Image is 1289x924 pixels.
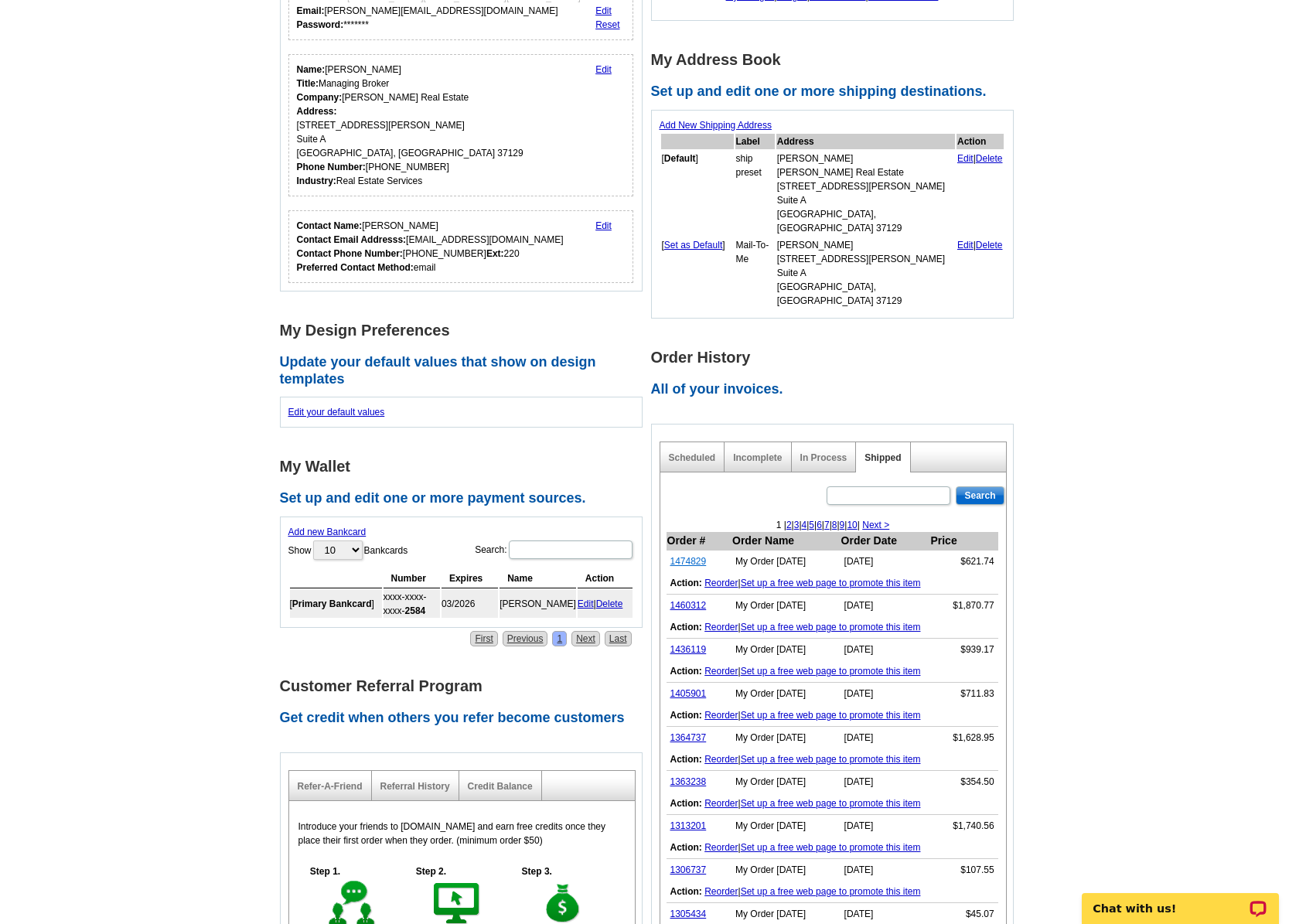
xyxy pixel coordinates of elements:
[297,220,363,231] strong: Contact Name:
[704,666,738,677] a: Reorder
[313,540,363,560] select: ShowBankcards
[670,776,707,787] a: 1363238
[741,798,921,809] a: Set up a free web page to promote this item
[380,781,450,792] a: Referral History
[957,240,974,251] a: Edit
[841,532,930,551] th: Order Date
[841,859,930,881] td: [DATE]
[651,349,1022,366] h1: Order History
[929,815,997,837] td: $1,740.56
[297,234,407,245] strong: Contact Email Addresss:
[670,754,702,765] b: Action:
[670,864,707,875] a: 1306737
[824,520,830,530] a: 7
[670,578,702,588] b: Action:
[976,240,1003,251] a: Delete
[670,732,707,743] a: 1364737
[957,151,1004,236] td: |
[731,771,841,793] td: My Order [DATE]
[741,578,921,588] a: Set up a free web page to promote this item
[864,452,901,463] a: Shipped
[297,5,325,16] strong: Email:
[776,237,955,309] td: [PERSON_NAME] [STREET_ADDRESS][PERSON_NAME] Suite A [GEOGRAPHIC_DATA], [GEOGRAPHIC_DATA] 37129
[832,520,837,530] a: 8
[667,704,998,727] td: |
[297,19,344,30] strong: Password:
[667,660,998,683] td: |
[957,134,1004,149] th: Action
[297,162,366,172] strong: Phone Number:
[731,727,841,749] td: My Order [DATE]
[442,590,498,618] td: 03/2026
[667,616,998,639] td: |
[735,134,775,149] th: Label
[595,220,612,231] a: Edit
[298,820,626,847] p: Introduce your friends to [DOMAIN_NAME] and earn free credits once they place their first order w...
[298,781,363,792] a: Refer-A-Friend
[288,407,385,418] a: Edit your default values
[841,815,930,837] td: [DATE]
[280,678,651,694] h1: Customer Referral Program
[486,248,504,259] strong: Ext:
[731,595,841,617] td: My Order [DATE]
[297,106,337,117] strong: Address:
[578,598,594,609] a: Edit
[670,909,707,919] a: 1305434
[595,19,619,30] a: Reset
[776,134,955,149] th: Address
[731,532,841,551] th: Order Name
[664,240,722,251] a: Set as Default
[670,710,702,721] b: Action:
[957,237,1004,309] td: |
[288,210,634,283] div: Who should we contact regarding order issues?
[408,864,454,878] h5: Step 2.
[667,532,732,551] th: Order #
[442,569,498,588] th: Expires
[292,598,372,609] b: Primary Bankcard
[741,622,921,632] a: Set up a free web page to promote this item
[288,539,408,561] label: Show Bankcards
[651,84,1022,101] h2: Set up and edit one or more shipping destinations.
[297,78,319,89] strong: Title:
[552,631,567,646] a: 1
[840,520,845,530] a: 9
[704,842,738,853] a: Reorder
[667,572,998,595] td: |
[731,859,841,881] td: My Order [DATE]
[288,54,634,196] div: Your personal details.
[841,771,930,793] td: [DATE]
[667,837,998,859] td: |
[468,781,533,792] a: Credit Balance
[297,262,414,273] strong: Preferred Contact Method:
[1072,875,1289,924] iframe: LiveChat chat widget
[929,859,997,881] td: $107.55
[929,683,997,705] td: $711.83
[976,153,1003,164] a: Delete
[929,639,997,661] td: $939.17
[735,237,775,309] td: Mail-To-Me
[280,322,651,339] h1: My Design Preferences
[809,520,814,530] a: 5
[280,354,651,387] h2: Update your default values that show on design templates
[776,151,955,236] td: [PERSON_NAME] [PERSON_NAME] Real Estate [STREET_ADDRESS][PERSON_NAME] Suite A [GEOGRAPHIC_DATA], ...
[670,622,702,632] b: Action:
[667,793,998,815] td: |
[929,532,997,551] th: Price
[929,771,997,793] td: $354.50
[669,452,716,463] a: Scheduled
[741,754,921,765] a: Set up a free web page to promote this item
[786,520,792,530] a: 2
[280,490,651,507] h2: Set up and edit one or more payment sources.
[280,459,651,475] h1: My Wallet
[290,590,382,618] td: [ ]
[297,64,326,75] strong: Name:
[841,727,930,749] td: [DATE]
[733,452,782,463] a: Incomplete
[704,578,738,588] a: Reorder
[670,688,707,699] a: 1405901
[929,727,997,749] td: $1,628.95
[957,153,974,164] a: Edit
[571,631,600,646] a: Next
[660,518,1006,532] div: 1 | | | | | | | | | |
[280,710,651,727] h2: Get credit when others you refer become customers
